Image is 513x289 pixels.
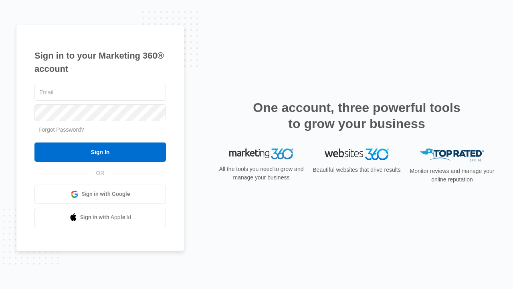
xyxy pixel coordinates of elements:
[80,213,131,222] span: Sign in with Apple Id
[34,208,166,227] a: Sign in with Apple Id
[216,165,306,182] p: All the tools you need to grow and manage your business
[312,166,402,174] p: Beautiful websites that drive results
[420,149,484,162] img: Top Rated Local
[34,84,166,101] input: Email
[91,169,110,177] span: OR
[407,167,497,184] p: Monitor reviews and manage your online reputation
[250,100,463,132] h2: One account, three powerful tools to grow your business
[38,126,84,133] a: Forgot Password?
[34,185,166,204] a: Sign in with Google
[81,190,130,198] span: Sign in with Google
[34,142,166,162] input: Sign In
[34,49,166,75] h1: Sign in to your Marketing 360® account
[325,149,389,160] img: Websites 360
[229,149,293,160] img: Marketing 360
